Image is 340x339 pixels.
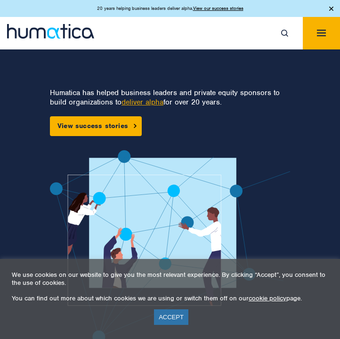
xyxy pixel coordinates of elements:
a: deliver alpha [121,97,163,107]
p: 20 years helping business leaders deliver alpha. [97,5,243,12]
a: View success stories [50,116,142,136]
img: arrowicon [134,124,137,128]
img: logo [7,24,94,39]
a: cookie policy [249,294,286,302]
img: menuicon [317,30,326,36]
a: ACCEPT [154,309,188,325]
img: search_icon [281,30,288,37]
p: We use cookies on our website to give you the most relevant experience. By clicking “Accept”, you... [12,271,328,287]
p: You can find out more about which cookies we are using or switch them off on our page. [12,294,328,302]
a: View our success stories [193,5,243,11]
button: Toggle navigation [303,17,340,49]
p: Humatica has helped business leaders and private equity sponsors to build organizations to for ov... [50,88,290,107]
